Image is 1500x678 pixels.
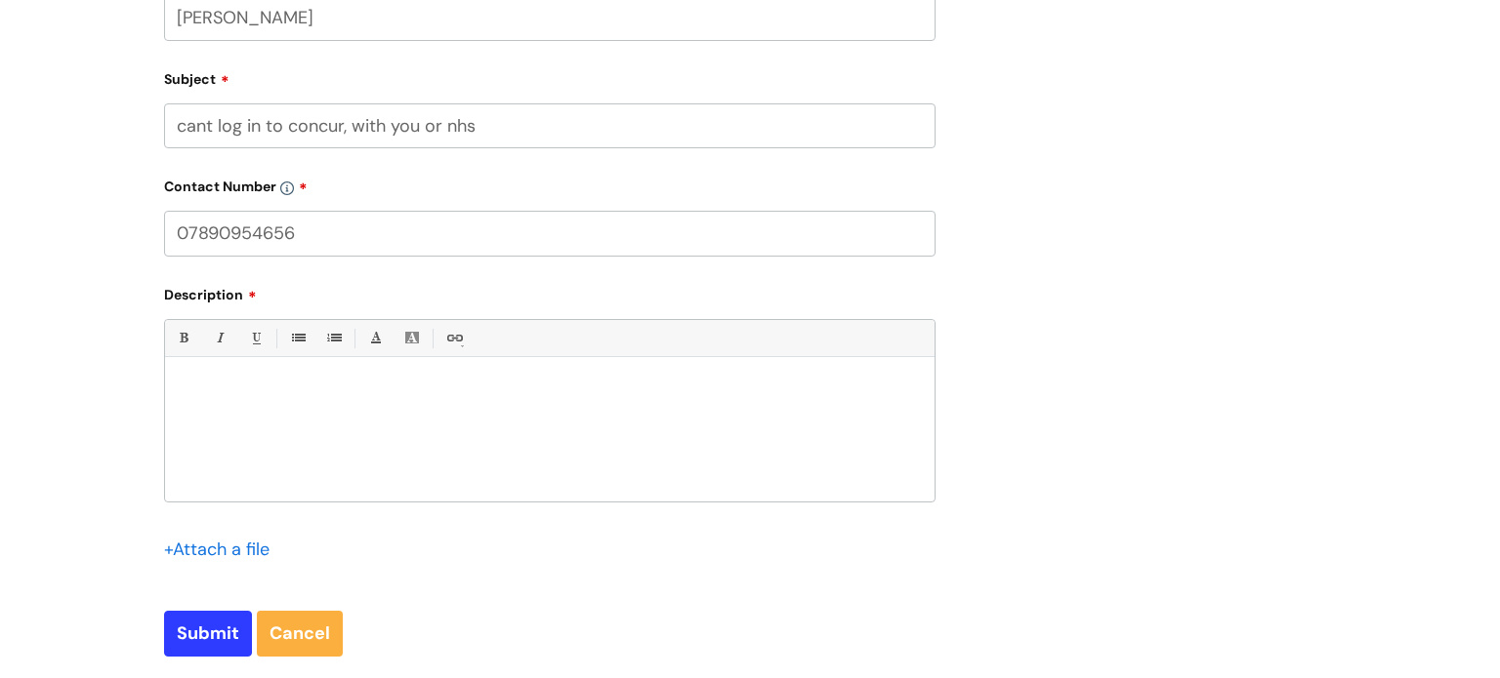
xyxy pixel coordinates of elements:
[441,326,466,350] a: Link
[280,181,294,195] img: info-icon.svg
[285,326,310,350] a: • Unordered List (Ctrl-Shift-7)
[164,172,936,195] label: Contact Number
[399,326,424,350] a: Back Color
[171,326,195,350] a: Bold (Ctrl-B)
[321,326,346,350] a: 1. Ordered List (Ctrl-Shift-8)
[164,64,936,88] label: Subject
[164,280,936,303] label: Description
[164,611,252,656] input: Submit
[207,326,231,350] a: Italic (Ctrl-I)
[164,534,281,565] div: Attach a file
[363,326,388,350] a: Font Color
[243,326,268,350] a: Underline(Ctrl-U)
[257,611,343,656] a: Cancel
